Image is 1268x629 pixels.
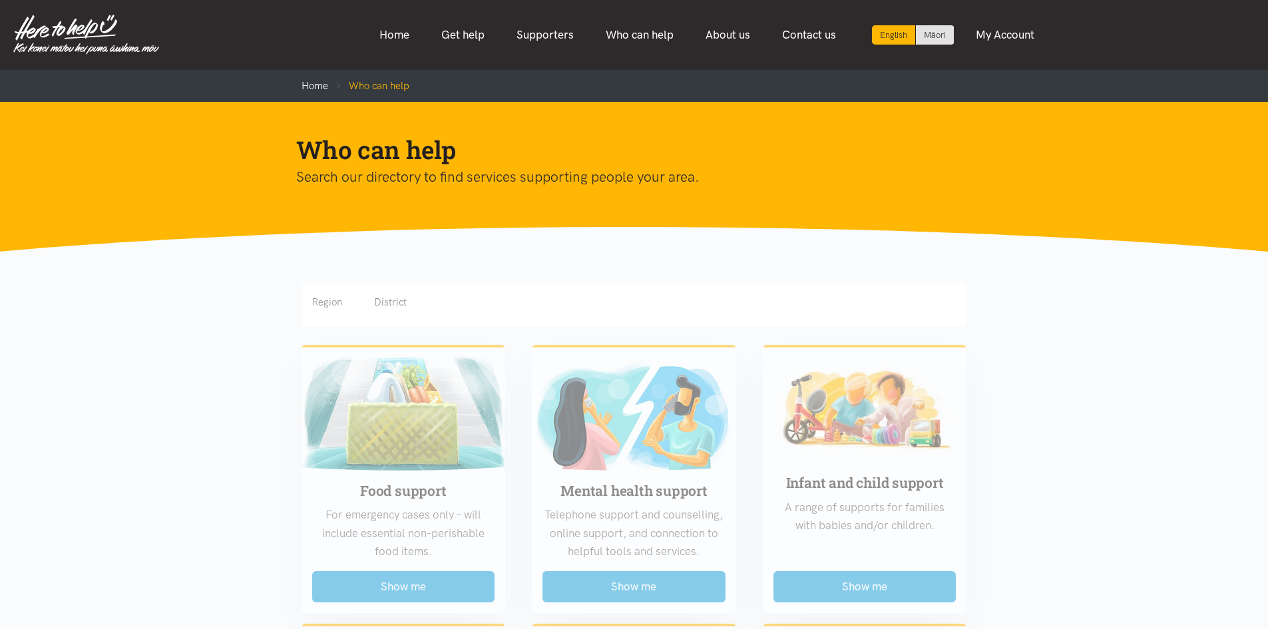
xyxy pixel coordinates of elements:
a: Switch to Te Reo Māori [916,25,954,45]
a: My Account [960,21,1050,49]
img: Home [13,15,159,55]
a: Contact us [766,21,852,49]
li: Who can help [328,78,409,94]
p: Search our directory to find services supporting people your area. [296,166,951,188]
a: Who can help [590,21,690,49]
a: Home [363,21,425,49]
a: Home [302,80,328,92]
div: Current language [872,25,916,45]
h1: Who can help [296,134,951,166]
a: Get help [425,21,501,49]
div: District [374,294,407,310]
a: Supporters [501,21,590,49]
div: Region [312,294,342,310]
a: About us [690,21,766,49]
div: Language toggle [872,25,954,45]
